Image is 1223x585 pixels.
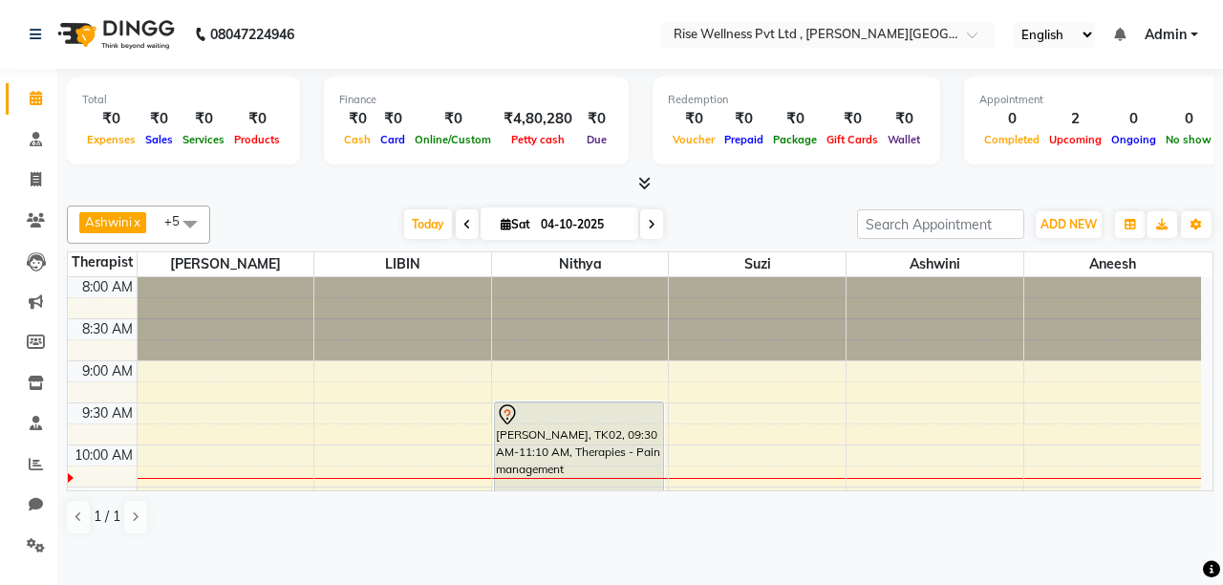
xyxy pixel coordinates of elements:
div: ₹0 [883,108,925,130]
span: Voucher [668,133,719,146]
div: 9:00 AM [78,361,137,381]
span: Prepaid [719,133,768,146]
div: ₹0 [410,108,496,130]
button: ADD NEW [1036,211,1102,238]
span: Petty cash [506,133,569,146]
span: Admin [1145,25,1187,45]
span: nithya [492,252,669,276]
span: 1 / 1 [94,507,120,527]
div: ₹0 [719,108,768,130]
span: LIBIN [314,252,491,276]
div: 0 [1161,108,1216,130]
span: Gift Cards [822,133,883,146]
div: 0 [1106,108,1161,130]
b: 08047224946 [210,8,294,61]
img: logo [49,8,180,61]
span: Cash [339,133,375,146]
div: [PERSON_NAME], TK02, 09:30 AM-11:10 AM, Therapies - Pain management [495,402,663,539]
span: Ongoing [1106,133,1161,146]
div: 8:30 AM [78,319,137,339]
span: Upcoming [1044,133,1106,146]
div: Therapist [68,252,137,272]
span: No show [1161,133,1216,146]
div: 2 [1044,108,1106,130]
span: Today [404,209,452,239]
span: aneesh [1024,252,1201,276]
input: 2025-10-04 [535,210,631,239]
div: 10:30 AM [71,487,137,508]
a: x [132,214,140,229]
div: ₹0 [229,108,285,130]
span: Sat [496,217,535,231]
span: Package [768,133,822,146]
span: Completed [979,133,1044,146]
div: ₹0 [178,108,229,130]
div: 10:00 AM [71,445,137,466]
span: +5 [164,213,194,228]
div: ₹0 [580,108,613,130]
span: suzi [669,252,846,276]
div: Total [82,92,285,108]
div: Finance [339,92,613,108]
div: 9:30 AM [78,403,137,423]
input: Search Appointment [857,209,1024,239]
div: ₹0 [822,108,883,130]
span: Ashwini [85,214,132,229]
div: ₹0 [668,108,719,130]
div: ₹0 [768,108,822,130]
span: Expenses [82,133,140,146]
span: Sales [140,133,178,146]
span: Card [375,133,410,146]
div: 0 [979,108,1044,130]
div: Appointment [979,92,1216,108]
span: Products [229,133,285,146]
div: ₹0 [140,108,178,130]
div: ₹0 [339,108,375,130]
span: Ashwini [847,252,1023,276]
span: Due [582,133,611,146]
span: Online/Custom [410,133,496,146]
span: [PERSON_NAME] [138,252,314,276]
div: ₹0 [375,108,410,130]
div: 8:00 AM [78,277,137,297]
span: ADD NEW [1041,217,1097,231]
div: ₹0 [82,108,140,130]
span: Wallet [883,133,925,146]
div: Redemption [668,92,925,108]
div: ₹4,80,280 [496,108,580,130]
span: Services [178,133,229,146]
